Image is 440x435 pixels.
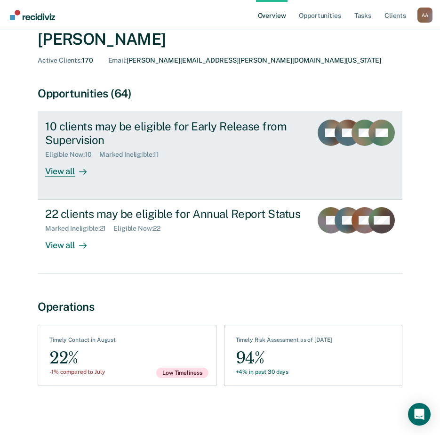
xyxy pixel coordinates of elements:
[108,56,381,64] div: [PERSON_NAME][EMAIL_ADDRESS][PERSON_NAME][DOMAIN_NAME][US_STATE]
[45,159,98,177] div: View all
[45,120,304,147] div: 10 clients may be eligible for Early Release from Supervision
[108,56,127,64] span: Email :
[38,56,82,64] span: Active Clients :
[99,151,167,159] div: Marked Ineligible : 11
[45,233,98,251] div: View all
[45,207,304,221] div: 22 clients may be eligible for Annual Report Status
[10,10,55,20] img: Recidiviz
[38,30,402,49] div: [PERSON_NAME]
[113,225,168,233] div: Eligible Now : 22
[417,8,432,23] button: Profile dropdown button
[49,369,116,375] div: -1% compared to July
[236,347,333,369] div: 94%
[156,368,208,378] span: Low Timeliness
[236,337,333,347] div: Timely Risk Assessment as of [DATE]
[49,347,116,369] div: 22%
[38,200,402,274] a: 22 clients may be eligible for Annual Report StatusMarked Ineligible:21Eligible Now:22View all
[38,300,402,314] div: Operations
[417,8,432,23] div: A A
[45,225,113,233] div: Marked Ineligible : 21
[38,87,402,100] div: Opportunities (64)
[38,112,402,200] a: 10 clients may be eligible for Early Release from SupervisionEligible Now:10Marked Ineligible:11V...
[45,151,99,159] div: Eligible Now : 10
[236,369,333,375] div: +4% in past 30 days
[408,403,431,426] div: Open Intercom Messenger
[38,56,93,64] div: 170
[49,337,116,347] div: Timely Contact in August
